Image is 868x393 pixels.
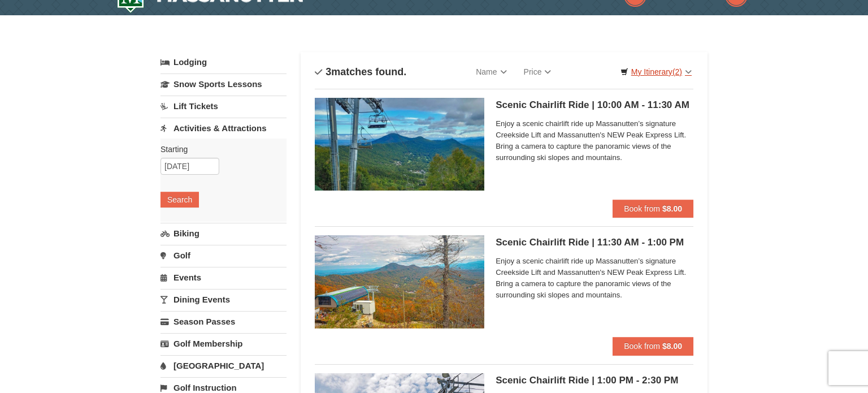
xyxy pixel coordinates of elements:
button: Search [160,192,199,208]
label: Starting [160,144,278,155]
strong: $8.00 [662,342,682,351]
img: 24896431-13-a88f1aaf.jpg [315,235,484,328]
a: Events [160,267,287,288]
span: (2) [672,67,682,76]
h5: Scenic Chairlift Ride | 10:00 AM - 11:30 AM [496,100,693,111]
a: Lodging [160,52,287,72]
a: Lift Tickets [160,96,287,116]
a: Season Passes [160,311,287,332]
span: Enjoy a scenic chairlift ride up Massanutten’s signature Creekside Lift and Massanutten's NEW Pea... [496,256,693,301]
a: Golf [160,245,287,266]
img: 24896431-1-a2e2611b.jpg [315,98,484,191]
h4: matches found. [315,66,406,77]
h5: Scenic Chairlift Ride | 1:00 PM - 2:30 PM [496,375,693,386]
span: Book from [624,204,660,213]
span: Enjoy a scenic chairlift ride up Massanutten’s signature Creekside Lift and Massanutten's NEW Pea... [496,118,693,163]
a: Name [467,61,515,83]
a: My Itinerary(2) [613,63,699,80]
span: Book from [624,342,660,351]
a: Price [515,61,560,83]
a: Biking [160,223,287,244]
button: Book from $8.00 [613,337,693,355]
button: Book from $8.00 [613,200,693,218]
a: Golf Membership [160,333,287,354]
a: [GEOGRAPHIC_DATA] [160,355,287,376]
span: 3 [325,66,331,77]
strong: $8.00 [662,204,682,213]
a: Snow Sports Lessons [160,74,287,94]
a: Dining Events [160,289,287,310]
a: Activities & Attractions [160,118,287,139]
h5: Scenic Chairlift Ride | 11:30 AM - 1:00 PM [496,237,693,248]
